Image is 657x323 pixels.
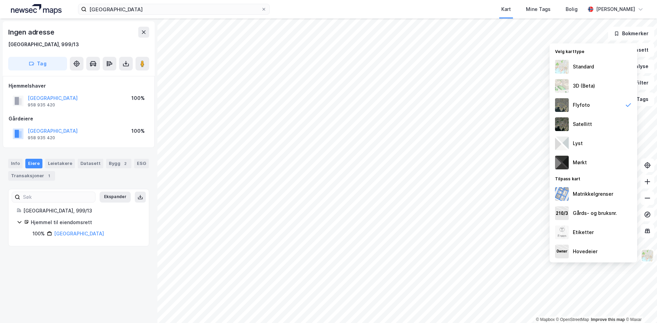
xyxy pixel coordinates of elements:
[573,247,597,256] div: Hovedeier
[555,156,569,169] img: nCdM7BzjoCAAAAAElFTkSuQmCC
[11,4,62,14] img: logo.a4113a55bc3d86da70a041830d287a7e.svg
[122,160,129,167] div: 2
[555,225,569,239] img: Z
[573,228,594,236] div: Etiketter
[621,76,654,90] button: Filter
[46,172,52,179] div: 1
[550,45,637,57] div: Velg karttype
[87,4,261,14] input: Søk på adresse, matrikkel, gårdeiere, leietakere eller personer
[45,159,75,168] div: Leietakere
[8,171,55,181] div: Transaksjoner
[555,206,569,220] img: cadastreKeys.547ab17ec502f5a4ef2b.jpeg
[28,135,55,141] div: 958 935 420
[8,40,79,49] div: [GEOGRAPHIC_DATA], 999/13
[555,79,569,93] img: Z
[78,159,103,168] div: Datasett
[9,115,149,123] div: Gårdeiere
[501,5,511,13] div: Kart
[556,317,589,322] a: OpenStreetMap
[622,92,654,106] button: Tags
[526,5,551,13] div: Mine Tags
[573,63,594,71] div: Standard
[23,207,141,215] div: [GEOGRAPHIC_DATA], 999/13
[25,159,42,168] div: Eiere
[134,159,149,168] div: ESG
[566,5,578,13] div: Bolig
[555,245,569,258] img: majorOwner.b5e170eddb5c04bfeeff.jpeg
[591,317,625,322] a: Improve this map
[131,127,145,135] div: 100%
[555,187,569,201] img: cadastreBorders.cfe08de4b5ddd52a10de.jpeg
[623,290,657,323] iframe: Chat Widget
[555,60,569,74] img: Z
[100,192,131,203] button: Ekspander
[33,230,45,238] div: 100%
[641,249,654,262] img: Z
[106,159,131,168] div: Bygg
[573,139,583,147] div: Lyst
[608,27,654,40] button: Bokmerker
[573,190,613,198] div: Matrikkelgrenser
[550,172,637,184] div: Tilpass kart
[555,137,569,150] img: luj3wr1y2y3+OchiMxRmMxRlscgabnMEmZ7DJGWxyBpucwSZnsMkZbHIGm5zBJmewyRlscgabnMEmZ7DJGWxyBpucwSZnsMkZ...
[8,27,55,38] div: Ingen adresse
[573,82,595,90] div: 3D (Beta)
[613,43,654,57] button: Datasett
[596,5,635,13] div: [PERSON_NAME]
[555,98,569,112] img: Z
[28,102,55,108] div: 958 935 420
[8,159,23,168] div: Info
[9,82,149,90] div: Hjemmelshaver
[31,218,141,227] div: Hjemmel til eiendomsrett
[573,209,617,217] div: Gårds- og bruksnr.
[131,94,145,102] div: 100%
[8,57,67,70] button: Tag
[555,117,569,131] img: 9k=
[573,158,587,167] div: Mørkt
[54,231,104,236] a: [GEOGRAPHIC_DATA]
[20,192,95,202] input: Søk
[536,317,555,322] a: Mapbox
[573,101,590,109] div: Flyfoto
[573,120,592,128] div: Satellitt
